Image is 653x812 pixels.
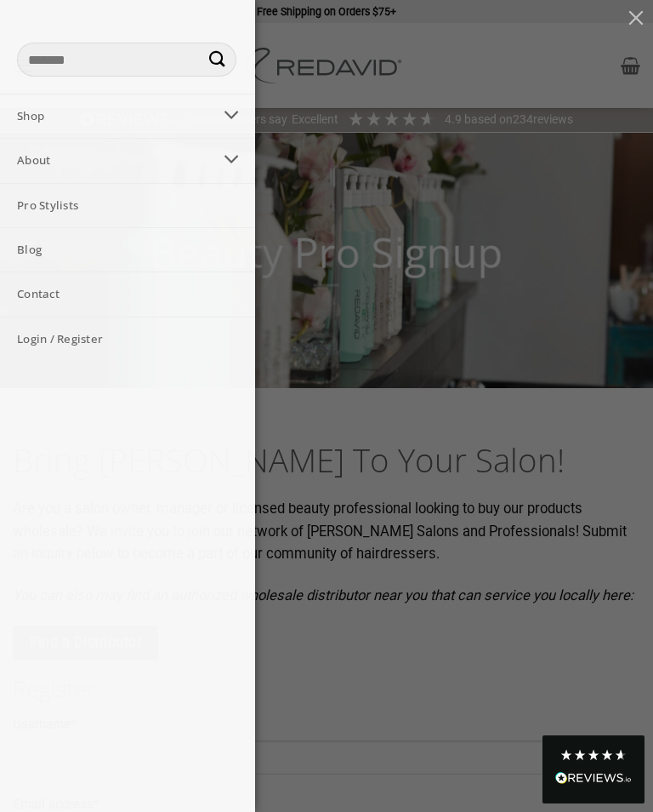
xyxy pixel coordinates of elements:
[213,100,251,134] button: Toggle
[213,144,251,178] button: Toggle
[555,769,632,791] div: Read All Reviews
[555,772,632,784] img: REVIEWS.io
[201,43,235,76] button: Submit
[17,330,103,348] span: Login / Register
[542,735,644,803] div: Read All Reviews
[559,748,627,762] div: 4.8 Stars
